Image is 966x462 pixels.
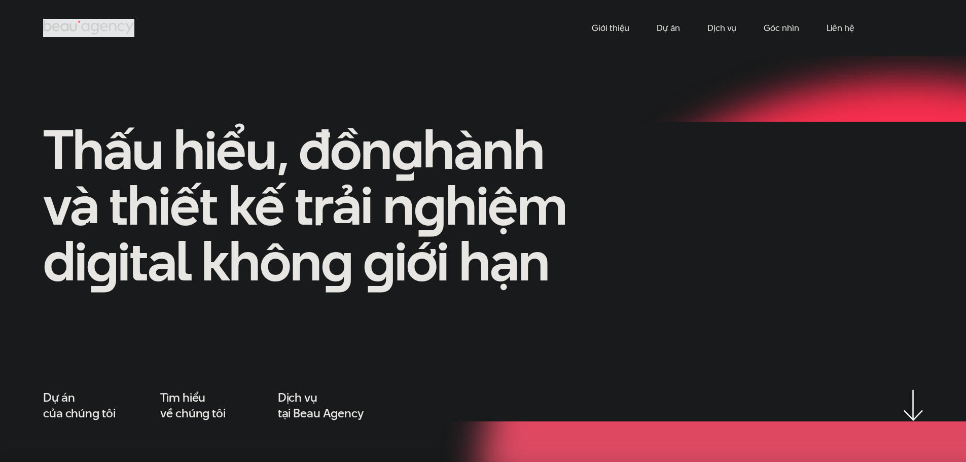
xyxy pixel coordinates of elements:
[321,223,352,299] en: g
[391,112,423,188] en: g
[43,122,601,289] h1: Thấu hiểu, đồn hành và thiết kế trải n hiệm di ital khôn iới hạn
[363,223,395,299] en: g
[43,390,115,421] a: Dự áncủa chúng tôi
[160,390,226,421] a: Tìm hiểuvề chúng tôi
[86,223,118,299] en: g
[414,167,445,243] en: g
[278,390,364,421] a: Dịch vụtại Beau Agency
